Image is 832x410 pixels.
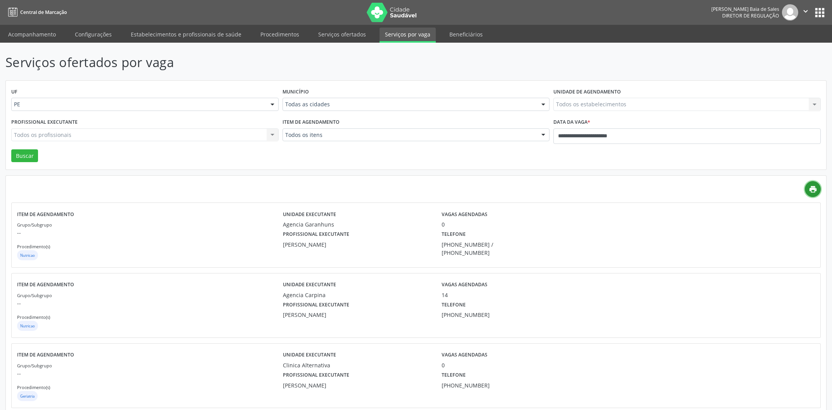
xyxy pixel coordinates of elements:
[285,100,534,108] span: Todas as cidades
[5,6,67,19] a: Central de Marcação
[3,28,61,41] a: Acompanhamento
[442,369,466,381] label: Telefone
[283,361,431,369] div: Clinica Alternativa
[442,220,550,228] div: 0
[255,28,305,41] a: Procedimentos
[5,53,580,72] p: Serviços ofertados por vaga
[442,381,510,389] div: [PHONE_NUMBER]
[444,28,488,41] a: Beneficiários
[283,240,431,249] div: [PERSON_NAME]
[553,116,590,128] label: Data da vaga
[11,116,78,128] label: Profissional executante
[283,208,336,220] label: Unidade executante
[17,349,74,361] label: Item de agendamento
[711,6,779,12] div: [PERSON_NAME] Baia de Sales
[442,349,487,361] label: Vagas agendadas
[11,149,38,163] button: Buscar
[442,361,550,369] div: 0
[11,86,17,98] label: UF
[809,185,817,194] i: print
[442,240,510,257] div: [PHONE_NUMBER] / [PHONE_NUMBER]
[20,324,35,329] small: Nutricao
[283,291,431,299] div: Agencia Carpina
[283,220,431,228] div: Agencia Garanhuns
[283,116,340,128] label: Item de agendamento
[380,28,436,43] a: Serviços por vaga
[20,253,35,258] small: Nutricao
[20,9,67,16] span: Central de Marcação
[285,131,534,139] span: Todos os itens
[17,369,283,377] p: --
[442,311,510,319] div: [PHONE_NUMBER]
[69,28,117,41] a: Configurações
[782,4,798,21] img: img
[283,228,349,240] label: Profissional executante
[798,4,813,21] button: 
[283,369,349,381] label: Profissional executante
[17,314,50,320] small: Procedimento(s)
[442,228,466,240] label: Telefone
[283,279,336,291] label: Unidade executante
[283,349,336,361] label: Unidade executante
[813,6,827,19] button: apps
[283,299,349,311] label: Profissional executante
[442,291,550,299] div: 14
[283,311,431,319] div: [PERSON_NAME]
[20,394,35,399] small: Geriatria
[17,228,283,237] p: --
[17,363,52,368] small: Grupo/Subgrupo
[14,100,263,108] span: PE
[17,279,74,291] label: Item de agendamento
[17,292,52,298] small: Grupo/Subgrupo
[801,7,810,16] i: 
[442,208,487,220] label: Vagas agendadas
[442,279,487,291] label: Vagas agendadas
[442,299,466,311] label: Telefone
[313,28,371,41] a: Serviços ofertados
[17,222,52,228] small: Grupo/Subgrupo
[17,208,74,220] label: Item de agendamento
[125,28,247,41] a: Estabelecimentos e profissionais de saúde
[17,384,50,390] small: Procedimento(s)
[553,86,621,98] label: Unidade de agendamento
[17,299,283,307] p: --
[17,244,50,249] small: Procedimento(s)
[722,12,779,19] span: Diretor de regulação
[283,86,309,98] label: Município
[283,381,431,389] div: [PERSON_NAME]
[805,181,821,197] a: print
